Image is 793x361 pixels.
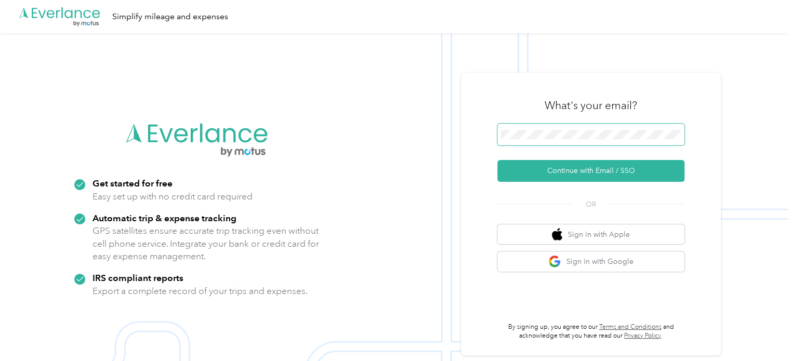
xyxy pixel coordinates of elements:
[92,178,173,189] strong: Get started for free
[624,332,661,340] a: Privacy Policy
[599,323,662,331] a: Terms and Conditions
[497,251,684,272] button: google logoSign in with Google
[552,228,562,241] img: apple logo
[497,323,684,341] p: By signing up, you agree to our and acknowledge that you have read our .
[497,160,684,182] button: Continue with Email / SSO
[92,212,236,223] strong: Automatic trip & expense tracking
[548,255,561,268] img: google logo
[545,98,637,113] h3: What's your email?
[112,10,228,23] div: Simplify mileage and expenses
[92,285,308,298] p: Export a complete record of your trips and expenses.
[92,224,320,263] p: GPS satellites ensure accurate trip tracking even without cell phone service. Integrate your bank...
[92,272,183,283] strong: IRS compliant reports
[497,224,684,245] button: apple logoSign in with Apple
[92,190,253,203] p: Easy set up with no credit card required
[573,199,609,210] span: OR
